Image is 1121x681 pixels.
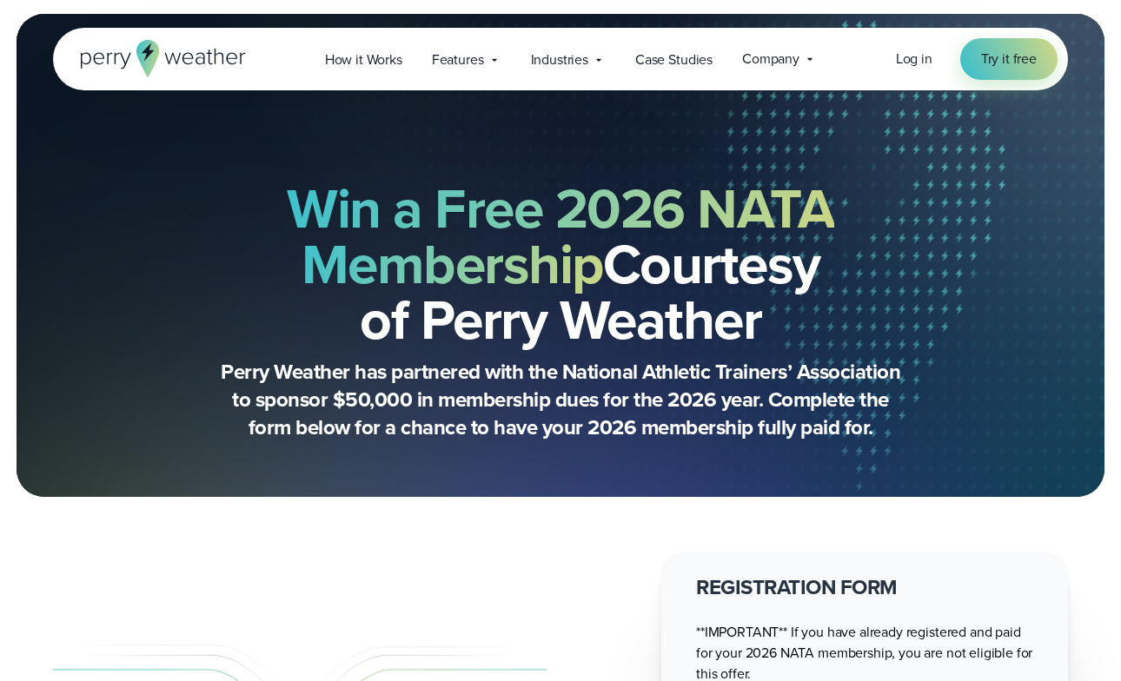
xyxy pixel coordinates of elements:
strong: Win a Free 2026 NATA Membership [287,168,834,305]
a: Try it free [960,38,1058,80]
span: Industries [531,50,588,70]
h2: Courtesy of Perry Weather [140,181,981,347]
strong: REGISTRATION FORM [696,572,898,603]
a: Log in [896,49,932,69]
a: Case Studies [620,42,727,77]
span: Company [742,49,799,69]
p: Perry Weather has partnered with the National Athletic Trainers’ Association to sponsor $50,000 i... [213,358,908,441]
span: Case Studies [635,50,713,70]
span: Try it free [981,49,1037,69]
span: How it Works [325,50,402,70]
span: Features [432,50,484,70]
a: How it Works [310,42,417,77]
